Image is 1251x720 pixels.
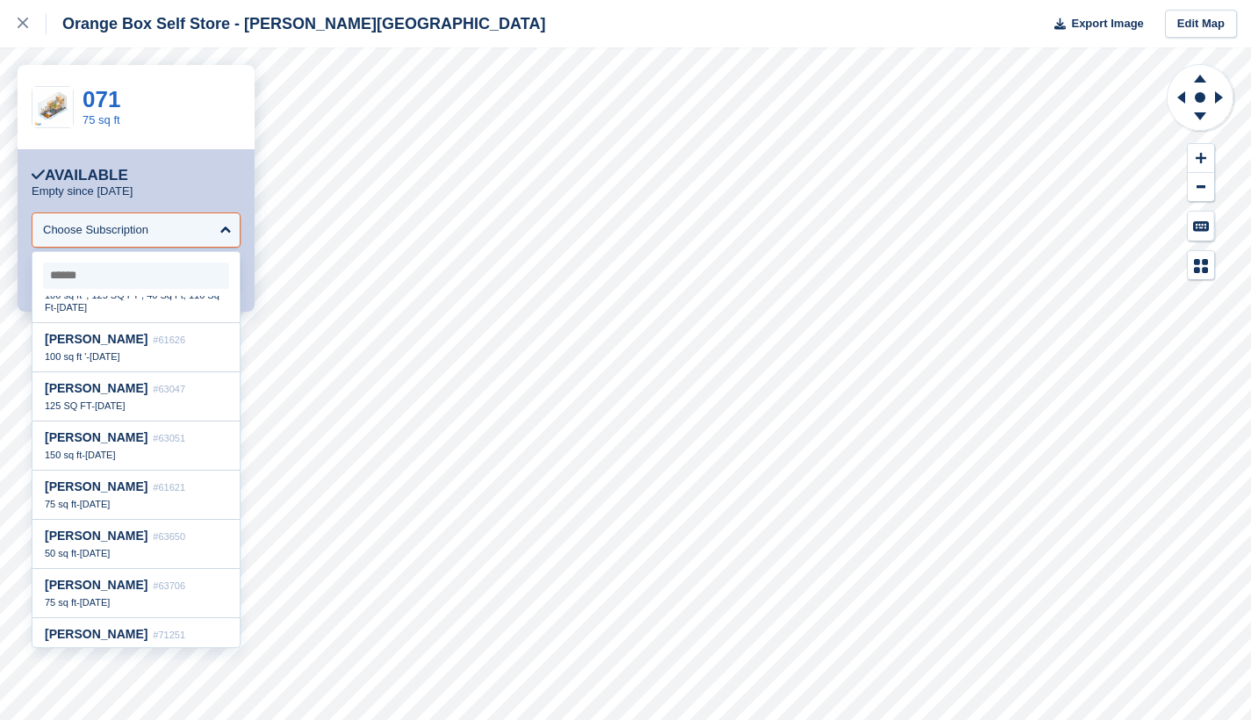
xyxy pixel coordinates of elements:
span: Export Image [1071,15,1143,32]
span: 100 sq ft ' [45,351,86,362]
span: 75 sq ft [45,646,76,657]
span: #63650 [153,531,185,542]
span: #63706 [153,580,185,591]
div: Available [32,167,128,184]
span: [DATE] [95,400,126,411]
span: [DATE] [80,499,111,509]
span: #63047 [153,384,185,394]
span: [DATE] [80,646,111,657]
a: 75 sq ft [83,113,120,126]
span: [DATE] [80,597,111,608]
span: 75 sq ft [45,597,76,608]
span: #61626 [153,335,185,345]
div: Orange Box Self Store - [PERSON_NAME][GEOGRAPHIC_DATA] [47,13,545,34]
button: Map Legend [1188,251,1214,280]
div: - [45,596,227,608]
span: [DATE] [90,351,120,362]
div: - [45,400,227,412]
div: - [45,449,227,461]
span: 75 sq ft [45,499,76,509]
div: Choose Subscription [43,221,148,239]
img: 75sqft.jpg [32,87,73,127]
span: 50 sq ft [45,548,76,558]
div: - [45,498,227,510]
span: [DATE] [80,548,111,558]
div: - [45,289,227,313]
span: [PERSON_NAME] [45,479,147,493]
span: [DATE] [85,450,116,460]
button: Zoom Out [1188,173,1214,202]
span: [PERSON_NAME] [45,332,147,346]
span: #71251 [153,630,185,640]
p: Empty since [DATE] [32,184,133,198]
span: [PERSON_NAME] [45,578,147,592]
a: 071 [83,86,120,112]
span: [PERSON_NAME] [45,381,147,395]
span: 150 sq ft [45,450,82,460]
div: - [45,645,227,658]
span: 125 SQ FT [45,400,91,411]
span: [PERSON_NAME] [45,529,147,543]
a: Edit Map [1165,10,1237,39]
div: - [45,547,227,559]
span: [PERSON_NAME] [45,627,147,641]
span: [PERSON_NAME] [45,430,147,444]
button: Keyboard Shortcuts [1188,212,1214,241]
button: Zoom In [1188,144,1214,173]
span: #63051 [153,433,185,443]
div: - [45,350,227,363]
span: [DATE] [56,302,87,313]
span: #61621 [153,482,185,493]
button: Export Image [1044,10,1144,39]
